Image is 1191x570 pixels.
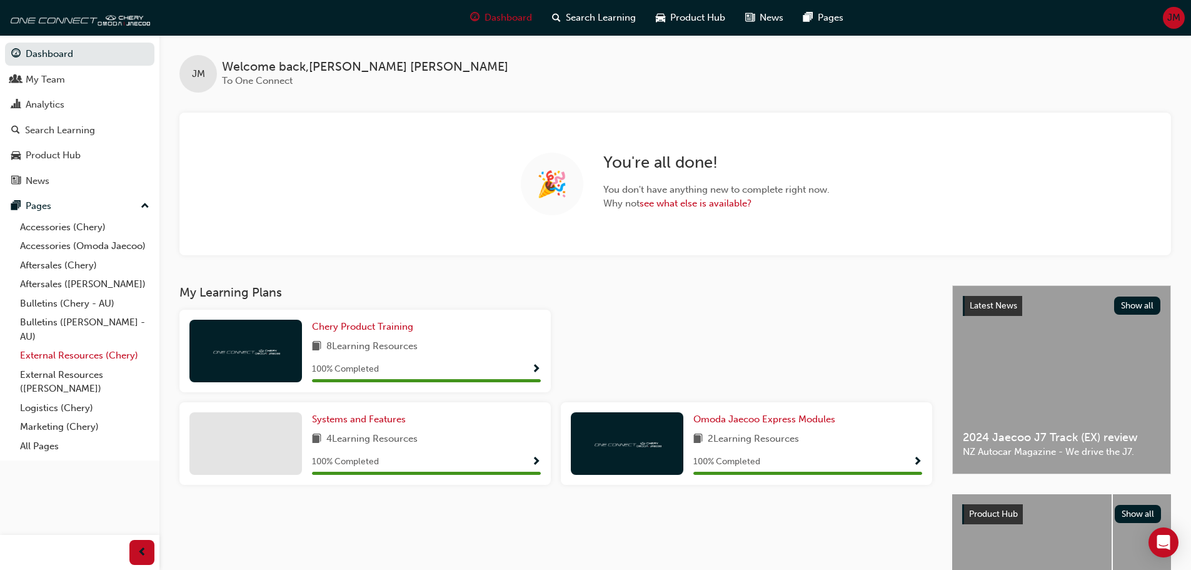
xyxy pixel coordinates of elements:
[5,195,154,218] button: Pages
[593,437,661,449] img: oneconnect
[913,454,922,470] button: Show Progress
[11,150,21,161] span: car-icon
[312,320,418,334] a: Chery Product Training
[312,339,321,355] span: book-icon
[962,504,1161,524] a: Product HubShow all
[460,5,542,31] a: guage-iconDashboard
[192,67,205,81] span: JM
[15,294,154,313] a: Bulletins (Chery - AU)
[312,321,413,332] span: Chery Product Training
[708,432,799,447] span: 2 Learning Resources
[15,256,154,275] a: Aftersales (Chery)
[542,5,646,31] a: search-iconSearch Learning
[211,345,280,357] img: oneconnect
[566,11,636,25] span: Search Learning
[15,399,154,418] a: Logistics (Chery)
[312,455,379,469] span: 100 % Completed
[5,93,154,116] a: Analytics
[531,364,541,375] span: Show Progress
[5,144,154,167] a: Product Hub
[15,417,154,437] a: Marketing (Chery)
[5,40,154,195] button: DashboardMy TeamAnalyticsSearch LearningProduct HubNews
[15,346,154,365] a: External Resources (Chery)
[485,11,532,25] span: Dashboard
[670,11,725,25] span: Product Hub
[646,5,735,31] a: car-iconProduct Hub
[5,43,154,66] a: Dashboard
[531,454,541,470] button: Show Progress
[25,123,95,138] div: Search Learning
[963,430,1160,445] span: 2024 Jaecoo J7 Track (EX) review
[15,237,154,256] a: Accessories (Omoda Jaecoo)
[552,10,561,26] span: search-icon
[312,414,406,425] span: Systems and Features
[15,275,154,294] a: Aftersales ([PERSON_NAME])
[5,68,154,91] a: My Team
[531,457,541,468] span: Show Progress
[1163,7,1185,29] button: JM
[26,98,64,112] div: Analytics
[5,170,154,193] a: News
[15,437,154,456] a: All Pages
[693,414,835,425] span: Omoda Jaecoo Express Modules
[603,183,830,197] span: You don ' t have anything new to complete right now.
[15,313,154,346] a: Bulletins ([PERSON_NAME] - AU)
[138,545,147,561] span: prev-icon
[11,99,21,111] span: chart-icon
[656,10,665,26] span: car-icon
[913,457,922,468] span: Show Progress
[793,5,853,31] a: pages-iconPages
[693,455,760,469] span: 100 % Completed
[11,201,21,212] span: pages-icon
[952,285,1171,474] a: Latest NewsShow all2024 Jaecoo J7 Track (EX) reviewNZ Autocar Magazine - We drive the J7.
[312,362,379,377] span: 100 % Completed
[6,5,150,30] img: oneconnect
[11,125,20,136] span: search-icon
[969,509,1018,519] span: Product Hub
[970,300,1017,311] span: Latest News
[5,119,154,142] a: Search Learning
[15,218,154,237] a: Accessories (Chery)
[803,10,813,26] span: pages-icon
[141,198,149,215] span: up-icon
[745,10,755,26] span: news-icon
[26,199,51,213] div: Pages
[15,365,154,399] a: External Resources ([PERSON_NAME])
[603,196,830,211] span: Why not
[1148,527,1178,557] div: Open Intercom Messenger
[26,174,49,188] div: News
[26,73,65,87] div: My Team
[735,5,793,31] a: news-iconNews
[1115,505,1162,523] button: Show all
[818,11,843,25] span: Pages
[326,432,418,447] span: 4 Learning Resources
[222,75,293,86] span: To One Connect
[640,198,751,209] a: see what else is available?
[222,60,508,74] span: Welcome back , [PERSON_NAME] [PERSON_NAME]
[11,49,21,60] span: guage-icon
[536,177,568,191] span: 🎉
[11,74,21,86] span: people-icon
[693,432,703,447] span: book-icon
[470,10,480,26] span: guage-icon
[693,412,840,427] a: Omoda Jaecoo Express Modules
[531,362,541,377] button: Show Progress
[760,11,783,25] span: News
[312,432,321,447] span: book-icon
[326,339,418,355] span: 8 Learning Resources
[1114,297,1161,315] button: Show all
[603,153,830,173] h2: You ' re all done!
[179,285,932,300] h3: My Learning Plans
[963,445,1160,459] span: NZ Autocar Magazine - We drive the J7.
[1167,11,1180,25] span: JM
[963,296,1160,316] a: Latest NewsShow all
[11,176,21,187] span: news-icon
[312,412,411,427] a: Systems and Features
[26,148,81,163] div: Product Hub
